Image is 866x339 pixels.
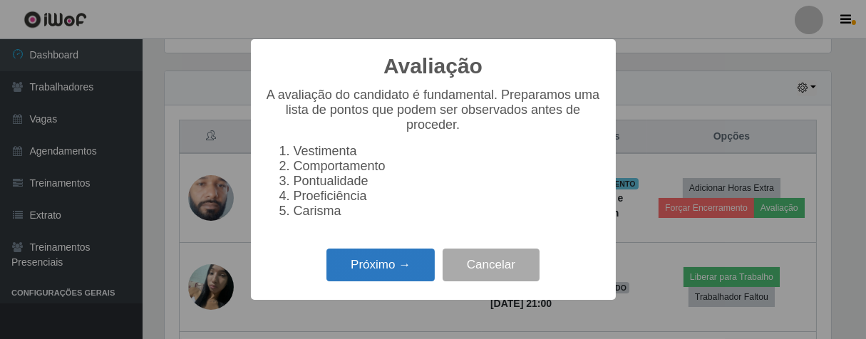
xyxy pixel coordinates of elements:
button: Próximo → [326,249,435,282]
li: Proeficiência [294,189,602,204]
button: Cancelar [443,249,540,282]
p: A avaliação do candidato é fundamental. Preparamos uma lista de pontos que podem ser observados a... [265,88,602,132]
li: Comportamento [294,159,602,174]
li: Pontualidade [294,174,602,189]
li: Carisma [294,204,602,219]
li: Vestimenta [294,144,602,159]
h2: Avaliação [383,53,483,79]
